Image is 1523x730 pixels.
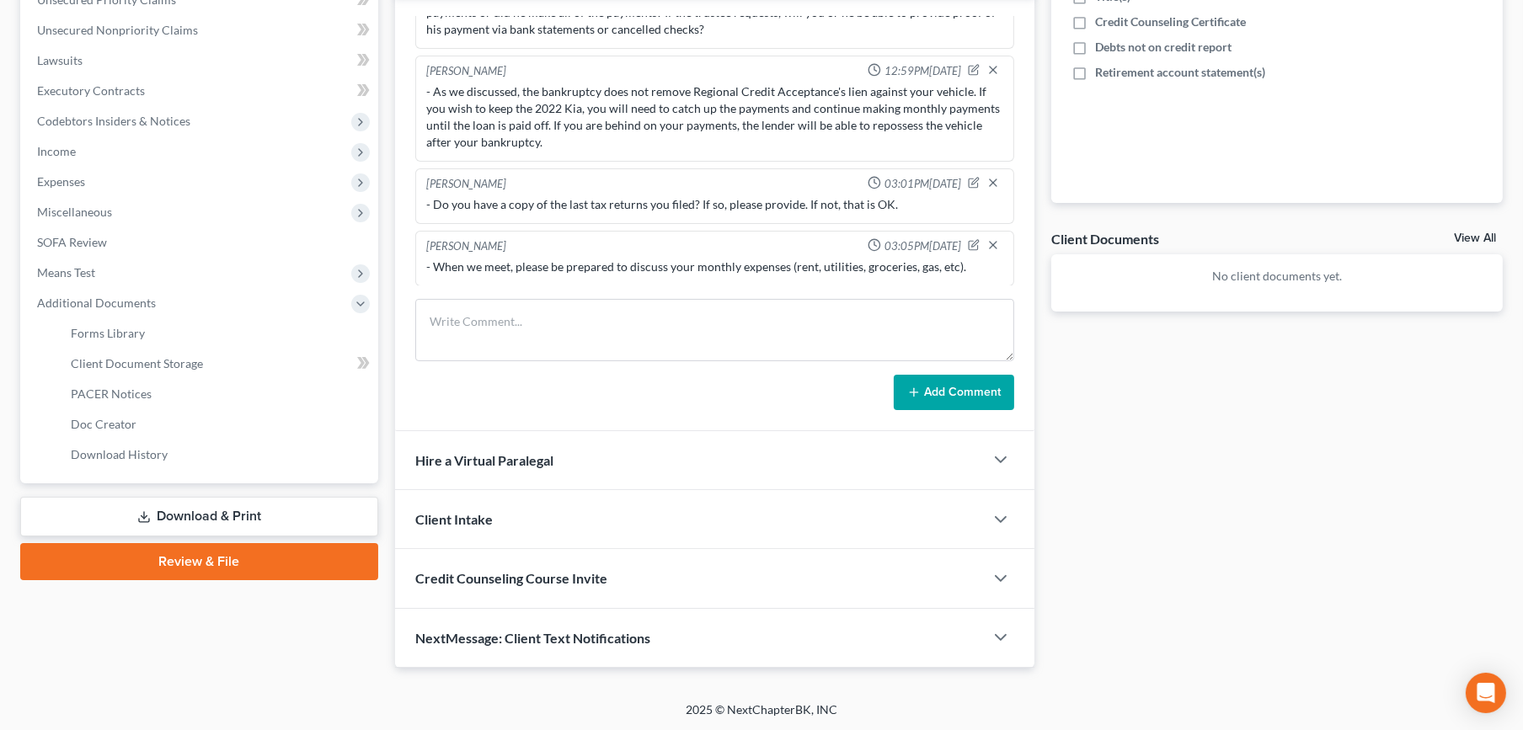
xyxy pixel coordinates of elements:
a: PACER Notices [57,379,378,409]
a: Client Document Storage [57,349,378,379]
span: Unsecured Nonpriority Claims [37,23,198,37]
div: [PERSON_NAME] [426,176,506,193]
div: [PERSON_NAME] [426,63,506,80]
span: 12:59PM[DATE] [884,63,961,79]
a: SOFA Review [24,227,378,258]
a: View All [1454,232,1496,244]
span: Means Test [37,265,95,280]
div: Open Intercom Messenger [1466,673,1506,713]
a: Executory Contracts [24,76,378,106]
span: Expenses [37,174,85,189]
span: Executory Contracts [37,83,145,98]
span: Additional Documents [37,296,156,310]
span: 03:05PM[DATE] [884,238,961,254]
div: Client Documents [1051,230,1159,248]
span: Credit Counseling Course Invite [415,570,607,586]
a: Lawsuits [24,45,378,76]
button: Add Comment [894,375,1014,410]
span: NextMessage: Client Text Notifications [415,630,650,646]
span: Hire a Virtual Paralegal [415,452,553,468]
span: Download History [71,447,168,461]
a: Download & Print [20,497,378,536]
div: [PERSON_NAME] [426,238,506,255]
span: Forms Library [71,326,145,340]
div: - As we discussed, the bankruptcy does not remove Regional Credit Acceptance's lien against your ... [426,83,1003,151]
span: Lawsuits [37,53,83,67]
span: Client Intake [415,511,493,527]
a: Unsecured Nonpriority Claims [24,15,378,45]
span: PACER Notices [71,386,152,401]
span: Codebtors Insiders & Notices [37,114,190,128]
span: Retirement account statement(s) [1095,64,1265,81]
span: Client Document Storage [71,356,203,370]
div: - When we meet, please be prepared to discuss your monthly expenses (rent, utilities, groceries, ... [426,258,1003,275]
span: 03:01PM[DATE] [884,176,961,192]
span: Credit Counseling Certificate [1095,13,1246,30]
span: SOFA Review [37,235,107,249]
a: Doc Creator [57,409,378,440]
span: Debts not on credit report [1095,39,1232,56]
span: Doc Creator [71,417,136,431]
a: Review & File [20,543,378,580]
a: Forms Library [57,318,378,349]
a: Download History [57,440,378,470]
div: - Do you have a copy of the last tax returns you filed? If so, please provide. If not, that is OK. [426,196,1003,213]
span: Income [37,144,76,158]
span: Miscellaneous [37,205,112,219]
p: No client documents yet. [1065,268,1489,285]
